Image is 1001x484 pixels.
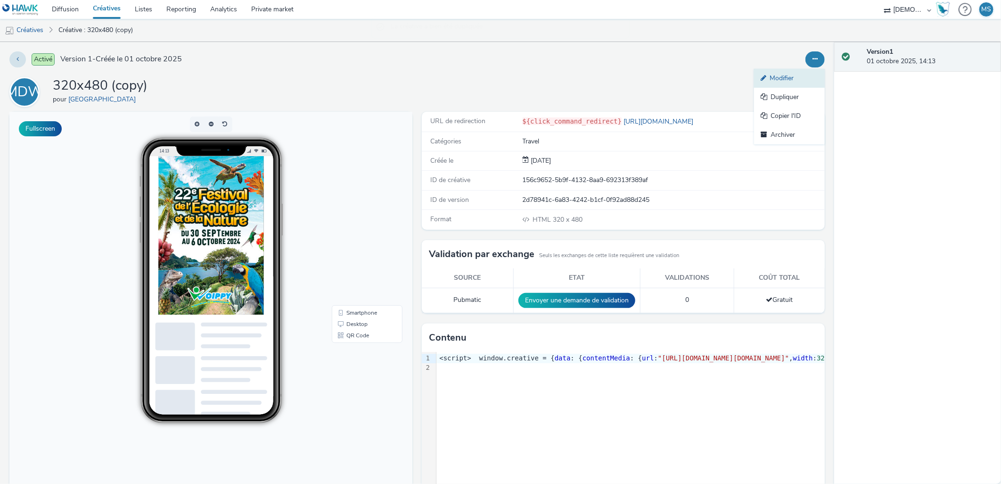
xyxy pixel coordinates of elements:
a: Hawk Academy [936,2,954,17]
div: MDW [6,79,43,105]
span: QR Code [337,221,360,226]
code: ${click_command_redirect} [523,117,622,125]
span: pour [53,95,68,104]
th: Validations [640,268,734,288]
td: Pubmatic [422,288,513,313]
span: 320 [817,354,829,362]
li: Desktop [324,207,391,218]
button: Fullscreen [19,121,62,136]
li: QR Code [324,218,391,229]
a: Créative : 320x480 (copy) [54,19,138,42]
div: 1 [422,354,431,363]
a: Archiver [754,125,825,144]
span: "[URL][DOMAIN_NAME][DOMAIN_NAME]" [658,354,789,362]
span: width [793,354,813,362]
span: URL de redirection [430,117,485,125]
img: undefined Logo [2,4,39,16]
span: contentMedia [583,354,630,362]
span: Desktop [337,209,358,215]
th: Etat [513,268,640,288]
div: 01 octobre 2025, 14:13 [867,47,993,67]
h3: Validation par exchange [429,247,534,261]
span: Activé [32,53,55,66]
span: ID de version [430,195,469,204]
strong: Version 1 [867,47,894,56]
small: Seuls les exchanges de cette liste requièrent une validation [539,252,679,259]
img: Hawk Academy [936,2,950,17]
li: Smartphone [324,195,391,207]
span: url [642,354,654,362]
th: Source [422,268,513,288]
h3: Contenu [429,331,467,345]
a: Dupliquer [754,88,825,107]
span: Catégories [430,137,461,146]
a: [URL][DOMAIN_NAME] [622,117,697,126]
img: mobile [5,26,14,35]
div: MS [982,2,992,17]
span: ID de créative [430,175,470,184]
span: data [555,354,571,362]
span: 0 [685,295,689,304]
a: Copier l'ID [754,107,825,125]
span: Format [430,215,451,224]
span: HTML [533,215,553,224]
span: 14:13 [149,36,160,42]
span: La créative a bien été dupliquée [391,22,620,34]
span: Créée le [430,156,453,165]
a: [GEOGRAPHIC_DATA] [68,95,139,104]
th: Coût total [734,268,825,288]
button: Envoyer une demande de validation [518,293,635,308]
span: Smartphone [337,198,368,204]
span: Gratuit [766,295,793,304]
a: MDW [9,87,43,96]
h1: 320x480 (copy) [53,77,148,95]
span: Version 1 - Créée le 01 octobre 2025 [60,54,182,65]
span: 320 x 480 [532,215,583,224]
div: 2 [422,363,431,373]
div: Travel [523,137,824,146]
div: 156c9652-5b9f-4132-8aa9-692313f389af [523,175,824,185]
a: Modifier [754,69,825,88]
span: [DATE] [529,156,551,165]
div: Création 01 octobre 2025, 14:13 [529,156,551,166]
div: 2d78941c-6a83-4242-b1cf-0f92ad88d245 [523,195,824,205]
